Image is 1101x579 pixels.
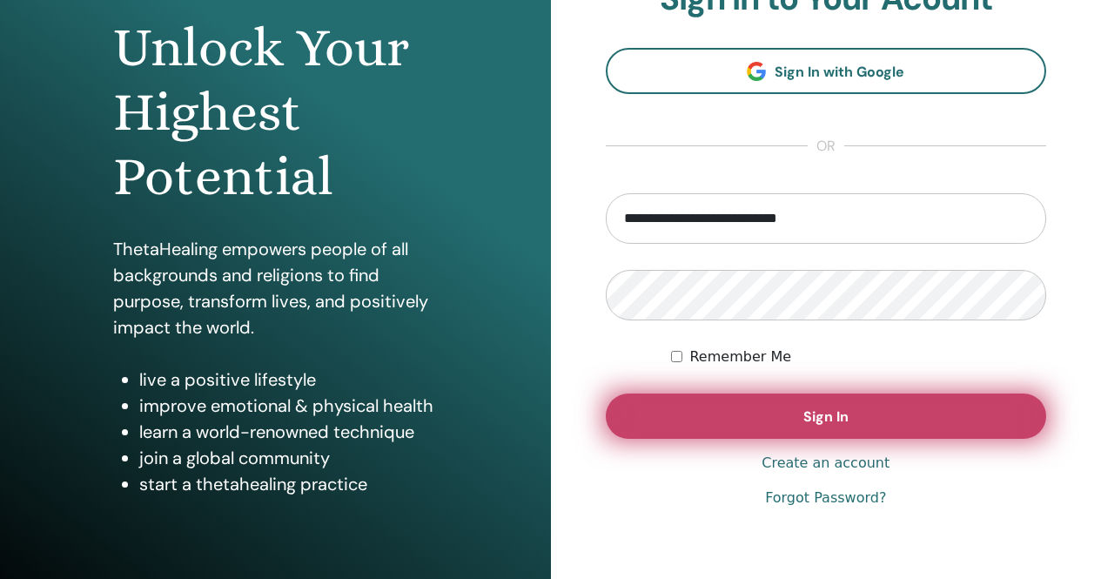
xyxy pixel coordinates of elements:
a: Create an account [762,453,890,474]
button: Sign In [606,394,1047,439]
a: Sign In with Google [606,48,1047,94]
span: Sign In [803,407,849,426]
span: or [808,136,844,157]
li: join a global community [139,445,437,471]
a: Forgot Password? [765,488,886,508]
li: improve emotional & physical health [139,393,437,419]
h1: Unlock Your Highest Potential [113,16,437,210]
span: Sign In with Google [775,63,904,81]
p: ThetaHealing empowers people of all backgrounds and religions to find purpose, transform lives, a... [113,236,437,340]
li: start a thetahealing practice [139,471,437,497]
li: live a positive lifestyle [139,367,437,393]
div: Keep me authenticated indefinitely or until I manually logout [671,347,1046,367]
li: learn a world-renowned technique [139,419,437,445]
label: Remember Me [689,347,791,367]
